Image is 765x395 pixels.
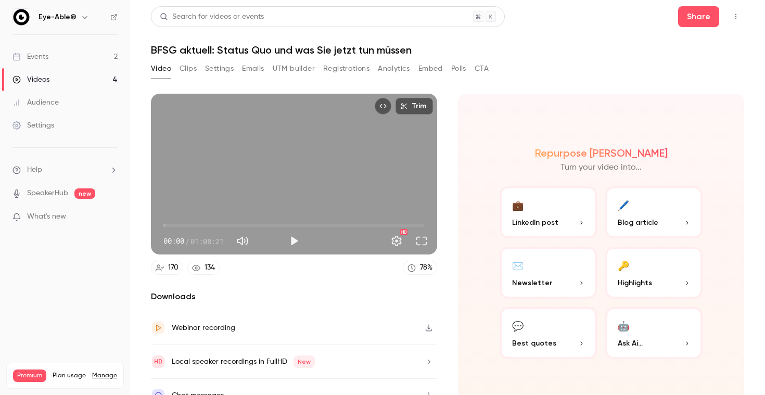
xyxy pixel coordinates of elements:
button: Registrations [323,60,369,77]
button: Clips [180,60,197,77]
div: ✉️ [512,257,524,273]
span: / [185,236,189,247]
a: 78% [403,261,437,275]
div: HD [400,229,407,235]
button: Embed video [375,98,391,114]
div: 78 % [420,262,432,273]
div: 170 [168,262,178,273]
button: Emails [242,60,264,77]
span: Help [27,164,42,175]
button: Settings [205,60,234,77]
h6: Eye-Able® [39,12,76,22]
button: Play [284,231,304,251]
img: Eye-Able® [13,9,30,26]
a: SpeakerHub [27,188,68,199]
button: UTM builder [273,60,315,77]
span: Premium [13,369,46,382]
div: Search for videos or events [160,11,264,22]
button: Full screen [411,231,432,251]
div: 🖊️ [618,197,629,213]
span: Newsletter [512,277,552,288]
button: Mute [232,231,253,251]
span: What's new [27,211,66,222]
div: 🔑 [618,257,629,273]
span: 01:08:21 [190,236,224,247]
span: Best quotes [512,338,556,349]
button: 🔑Highlights [605,247,703,299]
span: New [294,355,315,368]
p: Turn your video into... [560,161,642,174]
span: 00:00 [163,236,184,247]
div: Local speaker recordings in FullHD [172,355,315,368]
button: CTA [475,60,489,77]
button: Top Bar Actions [728,8,744,25]
button: 🤖Ask Ai... [605,307,703,359]
button: Polls [451,60,466,77]
span: new [74,188,95,199]
h2: Repurpose [PERSON_NAME] [535,147,668,159]
span: Highlights [618,277,652,288]
a: Manage [92,372,117,380]
button: 💼LinkedIn post [500,186,597,238]
button: Video [151,60,171,77]
button: Analytics [378,60,410,77]
div: Webinar recording [172,322,235,334]
div: 134 [205,262,215,273]
div: Audience [12,97,59,108]
div: Events [12,52,48,62]
span: Ask Ai... [618,338,643,349]
button: Settings [386,231,407,251]
div: Videos [12,74,49,85]
button: Embed [418,60,443,77]
button: Share [678,6,719,27]
h1: BFSG aktuell: Status Quo und was Sie jetzt tun müssen [151,44,744,56]
span: Plan usage [53,372,86,380]
div: Settings [12,120,54,131]
div: 00:00 [163,236,224,247]
div: 💼 [512,197,524,213]
div: 🤖 [618,317,629,334]
a: 134 [187,261,220,275]
button: 💬Best quotes [500,307,597,359]
span: LinkedIn post [512,217,558,228]
iframe: Noticeable Trigger [105,212,118,222]
button: 🖊️Blog article [605,186,703,238]
h2: Downloads [151,290,437,303]
a: 170 [151,261,183,275]
button: Trim [396,98,433,114]
button: ✉️Newsletter [500,247,597,299]
div: 💬 [512,317,524,334]
span: Blog article [618,217,658,228]
li: help-dropdown-opener [12,164,118,175]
